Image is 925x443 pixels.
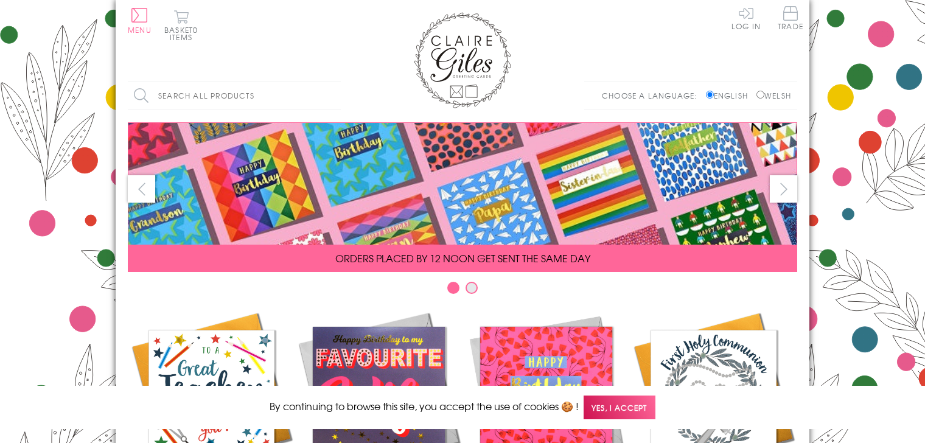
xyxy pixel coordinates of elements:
a: Log In [731,6,761,30]
button: prev [128,175,155,203]
button: next [770,175,797,203]
input: English [706,91,714,99]
input: Search [329,82,341,110]
span: Trade [778,6,803,30]
p: Choose a language: [602,90,703,101]
input: Welsh [756,91,764,99]
div: Carousel Pagination [128,281,797,300]
span: ORDERS PLACED BY 12 NOON GET SENT THE SAME DAY [335,251,590,265]
span: Yes, I accept [584,396,655,419]
button: Menu [128,8,152,33]
button: Carousel Page 1 (Current Slide) [447,282,459,294]
img: Claire Giles Greetings Cards [414,12,511,108]
a: Trade [778,6,803,32]
span: Menu [128,24,152,35]
label: English [706,90,754,101]
button: Carousel Page 2 [466,282,478,294]
label: Welsh [756,90,791,101]
span: 0 items [170,24,198,43]
input: Search all products [128,82,341,110]
button: Basket0 items [164,10,198,41]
